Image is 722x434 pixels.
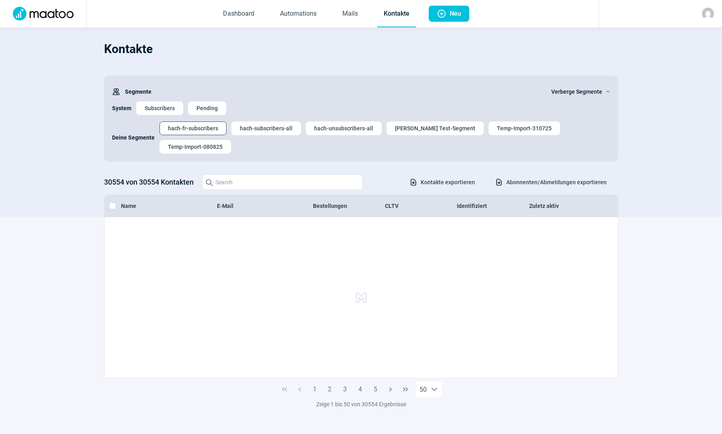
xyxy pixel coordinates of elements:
[313,202,385,210] div: Bestellungen
[383,382,398,397] button: Next Page
[121,202,217,210] div: Name
[489,121,560,135] button: Temp-Import-310725
[487,175,615,189] button: Abonnenten/Abmeldungen exportieren
[112,84,151,100] div: Segmente
[217,1,261,27] a: Dashboard
[306,121,382,135] button: hach-unsubscribers-all
[160,121,227,135] button: hach-fr-subscribers
[401,175,483,189] button: Kontakte exportieren
[217,202,313,210] div: E-Mail
[188,101,226,115] button: Pending
[104,35,618,63] h1: Kontakte
[314,122,373,135] span: hach-unsubscribers-all
[104,400,618,408] div: Zeige 1 bis 50 von 30554 Ergebnisse
[145,102,175,115] span: Subscribers
[450,6,461,22] span: Neu
[240,122,292,135] span: hach-subscribers-all
[497,122,552,135] span: Temp-Import-310725
[337,382,353,397] button: Page 3
[112,121,155,154] div: Deine Segmente
[416,382,427,397] span: Rows per page
[136,101,183,115] button: Subscribers
[702,8,714,20] img: avatar
[168,140,223,153] span: Temp-Import-080825
[353,382,368,397] button: Page 4
[196,102,218,115] span: Pending
[168,122,218,135] span: hach-fr-subscribers
[385,202,457,210] div: CLTV
[336,1,364,27] a: Mails
[202,175,363,190] input: Search
[529,202,601,210] div: Zuletz aktiv
[322,382,337,397] button: Page 2
[398,382,413,397] button: Last Page
[112,101,131,115] div: System
[377,1,416,27] a: Kontakte
[551,87,602,97] span: Verberge Segmente
[104,176,194,189] h3: 30554 von 30554 Kontakten
[8,7,78,21] img: Logo
[457,202,529,210] div: Identifiziert
[307,382,322,397] button: Page 1
[429,6,469,22] button: Neu
[421,176,475,189] span: Kontakte exportieren
[231,121,301,135] button: hach-subscribers-all
[368,382,383,397] button: Page 5
[274,1,323,27] a: Automations
[160,140,231,154] button: Temp-Import-080825
[387,121,484,135] button: [PERSON_NAME] Test-Segment
[506,176,607,189] span: Abonnenten/Abmeldungen exportieren
[395,122,475,135] span: [PERSON_NAME] Test-Segment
